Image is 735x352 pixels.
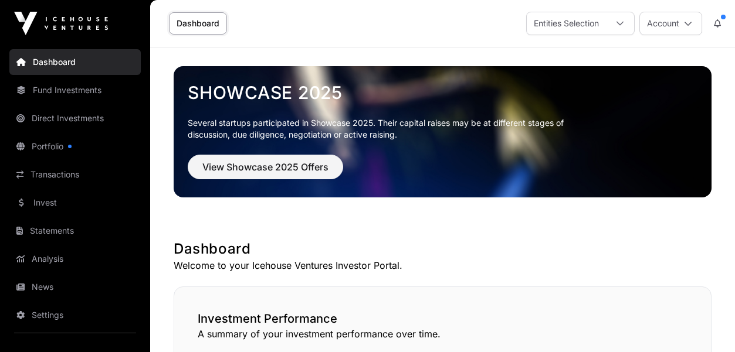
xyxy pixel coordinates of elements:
a: Invest [9,190,141,216]
span: View Showcase 2025 Offers [202,160,328,174]
a: Portfolio [9,134,141,159]
a: News [9,274,141,300]
a: Fund Investments [9,77,141,103]
p: Several startups participated in Showcase 2025. Their capital raises may be at different stages o... [188,117,582,141]
a: Dashboard [9,49,141,75]
a: Showcase 2025 [188,82,697,103]
a: Analysis [9,246,141,272]
a: Settings [9,302,141,328]
a: Direct Investments [9,105,141,131]
a: Transactions [9,162,141,187]
h1: Dashboard [174,240,712,258]
p: Welcome to your Icehouse Ventures Investor Portal. [174,258,712,272]
a: Statements [9,218,141,244]
p: A summary of your investment performance over time. [198,327,687,341]
button: View Showcase 2025 Offers [188,155,343,179]
img: Icehouse Ventures Logo [14,12,108,35]
a: View Showcase 2025 Offers [188,166,343,178]
button: Account [639,12,702,35]
h2: Investment Performance [198,310,687,327]
a: Dashboard [169,12,227,35]
img: Showcase 2025 [174,66,712,197]
div: Entities Selection [527,12,606,35]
